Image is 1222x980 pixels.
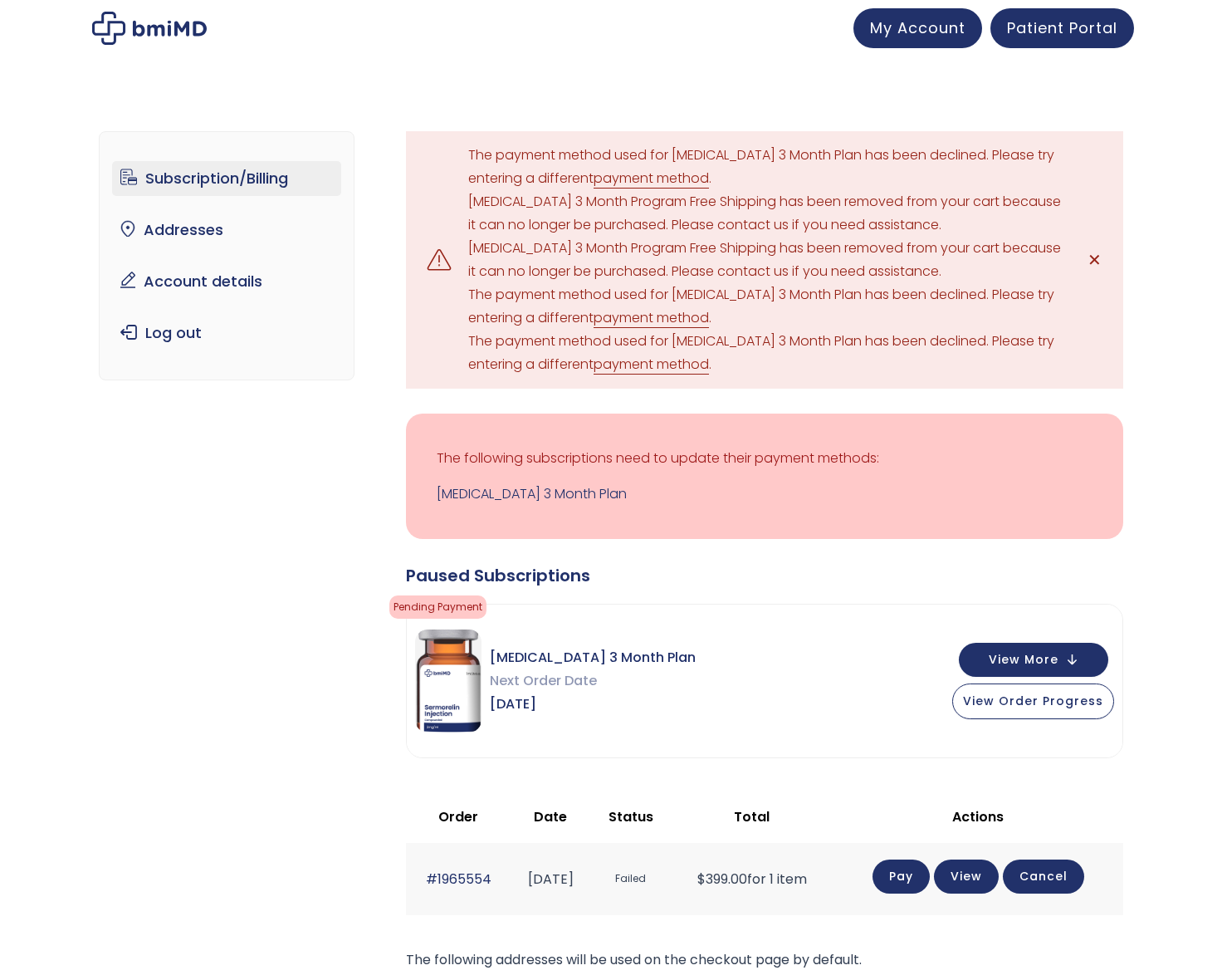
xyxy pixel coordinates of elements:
span: Pending Payment [389,595,486,619]
img: Sermorelin 3 Month Plan [415,630,481,733]
span: ✕ [1088,248,1102,272]
span: Status [609,807,653,826]
a: ✕ [1078,243,1111,277]
span: Total [734,807,770,826]
a: payment method [594,308,709,328]
a: Cancel [1003,860,1084,894]
div: Paused Subscriptions [406,564,1123,587]
span: 399.00 [697,870,747,889]
time: [DATE] [528,870,574,889]
a: [MEDICAL_DATA] 3 Month Plan [437,483,1092,506]
div: The payment method used for [MEDICAL_DATA] 3 Month Plan has been declined. Please try entering a ... [468,144,1061,376]
td: for 1 item [672,843,833,915]
button: View Order Progress [952,684,1114,719]
span: View More [989,654,1058,665]
a: Subscription/Billing [112,161,342,196]
a: Account details [112,264,342,299]
img: My account [92,12,207,45]
span: $ [697,870,706,889]
span: Next Order Date [490,669,696,693]
a: payment method [594,355,709,375]
span: Failed [599,864,663,894]
a: Patient Portal [990,8,1134,48]
span: View Order Progress [963,693,1103,709]
p: The following subscriptions need to update their payment methods: [437,447,1092,470]
a: Pay [873,860,930,894]
a: My Account [853,8,982,48]
span: Order [438,807,478,826]
span: Date [534,807,567,826]
a: #1965554 [426,870,491,889]
p: The following addresses will be used on the checkout page by default. [406,948,1123,972]
span: My Account [870,17,965,38]
nav: Account pages [99,131,355,380]
span: Actions [952,807,1004,826]
a: Addresses [112,213,342,247]
a: payment method [594,169,709,189]
span: [MEDICAL_DATA] 3 Month Plan [490,646,696,669]
span: Patient Portal [1007,17,1117,38]
button: View More [959,643,1108,677]
span: [DATE] [490,693,696,716]
a: Log out [112,316,342,350]
a: View [934,860,999,894]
